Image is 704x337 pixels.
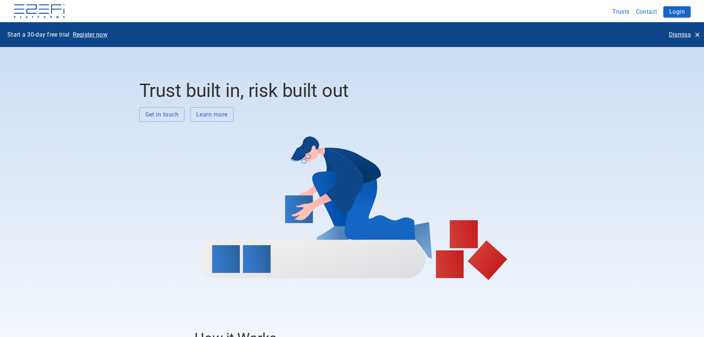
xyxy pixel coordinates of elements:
button: Learn more [190,107,234,122]
p: Start a 30-day free trial [7,30,70,39]
button: Register now [70,28,111,41]
p: Dismiss [669,30,691,39]
p: Register now [73,30,108,39]
button: Get in touch [139,107,185,122]
h2: Trust built in, risk built out [139,80,565,101]
button: Dismiss [666,28,703,41]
